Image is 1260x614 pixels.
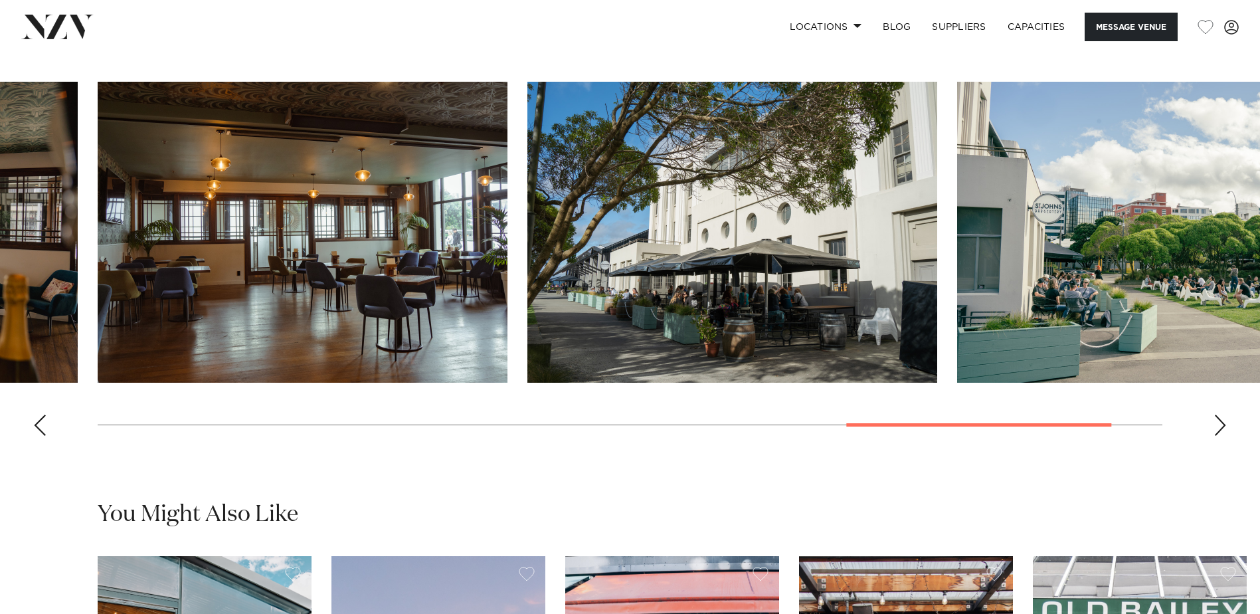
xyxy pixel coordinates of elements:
a: Locations [779,13,872,41]
swiper-slide: 9 / 10 [527,82,937,383]
a: BLOG [872,13,921,41]
img: nzv-logo.png [21,15,94,39]
swiper-slide: 8 / 10 [98,82,507,383]
button: Message Venue [1085,13,1178,41]
h2: You Might Also Like [98,500,298,530]
a: Capacities [997,13,1076,41]
a: SUPPLIERS [921,13,996,41]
